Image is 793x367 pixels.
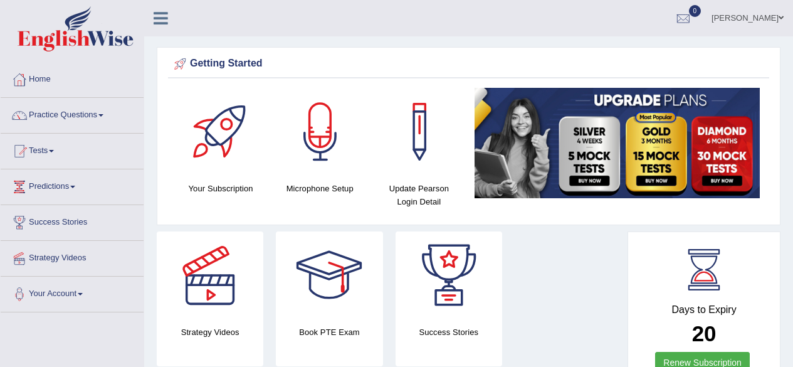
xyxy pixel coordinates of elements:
[642,304,766,316] h4: Days to Expiry
[1,277,144,308] a: Your Account
[177,182,264,195] h4: Your Subscription
[171,55,766,73] div: Getting Started
[1,205,144,237] a: Success Stories
[1,62,144,93] a: Home
[689,5,701,17] span: 0
[276,182,363,195] h4: Microphone Setup
[1,169,144,201] a: Predictions
[157,326,263,339] h4: Strategy Videos
[375,182,462,208] h4: Update Pearson Login Detail
[396,326,502,339] h4: Success Stories
[1,134,144,165] a: Tests
[692,321,717,346] b: 20
[475,88,760,198] img: small5.jpg
[1,241,144,272] a: Strategy Videos
[1,98,144,129] a: Practice Questions
[276,326,382,339] h4: Book PTE Exam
